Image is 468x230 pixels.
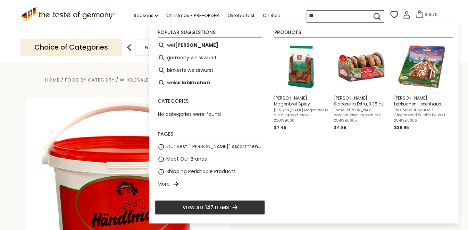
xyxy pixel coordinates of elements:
[155,140,265,153] li: Our Best "[PERSON_NAME]" Assortment: 33 Choices For The Grillabend
[394,108,449,118] span: This build-it-yourself Gingerbread Witch's House is fun for the whole family. [PERSON_NAME] delic...
[331,39,391,134] li: Weiss Cocosella Extra, 3.35 oz
[166,155,207,163] a: Meet Our Brands
[120,77,190,83] a: Wholesale & Restaurants
[155,76,265,89] li: weiss lebkuchen
[396,42,446,92] img: Weiss Lebkuchen Hexenhaus
[158,131,262,139] li: Pages
[134,12,158,19] a: Seasons
[227,12,254,19] a: Oktoberfest
[274,95,328,107] span: [PERSON_NAME] Magenbrot Spicy Gingerbread, 8.8 oz
[155,64,265,76] li: binkerts weisswurst
[45,77,60,83] a: Home
[166,143,262,151] a: Our Best "[PERSON_NAME]" Assortment: 33 Choices For The Grillabend
[149,23,458,223] div: Instant Search Results
[334,95,388,107] span: [PERSON_NAME] Cocosella Extra, 3.35 oz
[183,204,229,211] span: View all 147 items
[334,118,388,123] span: XCHWEI0005
[155,178,265,190] li: More
[334,125,346,130] span: $4.95
[158,30,262,37] li: Popular suggestions
[155,200,265,215] li: View all 147 items
[394,118,449,123] span: XCHWEI0006
[155,51,265,64] li: germany weisswurst
[274,125,286,130] span: $7.45
[175,41,218,49] b: [PERSON_NAME]
[158,111,221,118] span: No categories were found
[334,42,388,131] a: [PERSON_NAME] Cocosella Extra, 3.35 ozThese [PERSON_NAME] coconut biscuits feature a crunchy wafe...
[20,39,122,56] p: Choice of Categories
[274,118,328,123] span: XCOWEI0001
[263,12,281,19] a: On Sale
[274,108,328,118] span: [PERSON_NAME] Magenbrot is a soft, spiced, brown gingerbread, baked with a Christmas spice mix an...
[166,168,236,176] a: Shipping Perishable Products
[175,79,210,87] b: ss lebkuchen
[274,30,453,37] li: Products
[145,45,185,50] a: Food By Category
[166,12,219,19] a: Christmas - PRE-ORDER
[394,42,449,131] a: Weiss Lebkuchen Hexenhaus[PERSON_NAME] Lebkuchen Hexenhaus Build-It-Yourself Gingerbread House wi...
[274,42,328,131] a: Weiss Magenbrot[PERSON_NAME] Magenbrot Spicy Gingerbread, 8.8 oz[PERSON_NAME] Magenbrot is a soft...
[271,39,331,134] li: Weiss Magenbrot Spicy Gingerbread, 8.8 oz
[276,42,326,92] img: Weiss Magenbrot
[394,125,409,130] span: $38.95
[412,10,441,21] button: $19.75
[391,39,451,134] li: Weiss Lebkuchen Hexenhaus Build-It-Yourself Gingerbread House with Gummies, 31.75 oz
[334,108,388,118] span: These [PERSON_NAME] coconut biscuits feature a crunchy wafer and a base of smooth dark chocolate....
[158,99,262,106] li: Categories
[425,11,438,17] span: $19.75
[65,77,115,83] a: Food By Category
[394,95,449,107] span: [PERSON_NAME] Lebkuchen Hexenhaus Build-It-Yourself Gingerbread House with Gummies, 31.75 oz
[122,41,136,54] img: previous arrow
[155,39,265,51] li: weiss wurst
[155,165,265,178] li: Shipping Perishable Products
[155,153,265,165] li: Meet Our Brands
